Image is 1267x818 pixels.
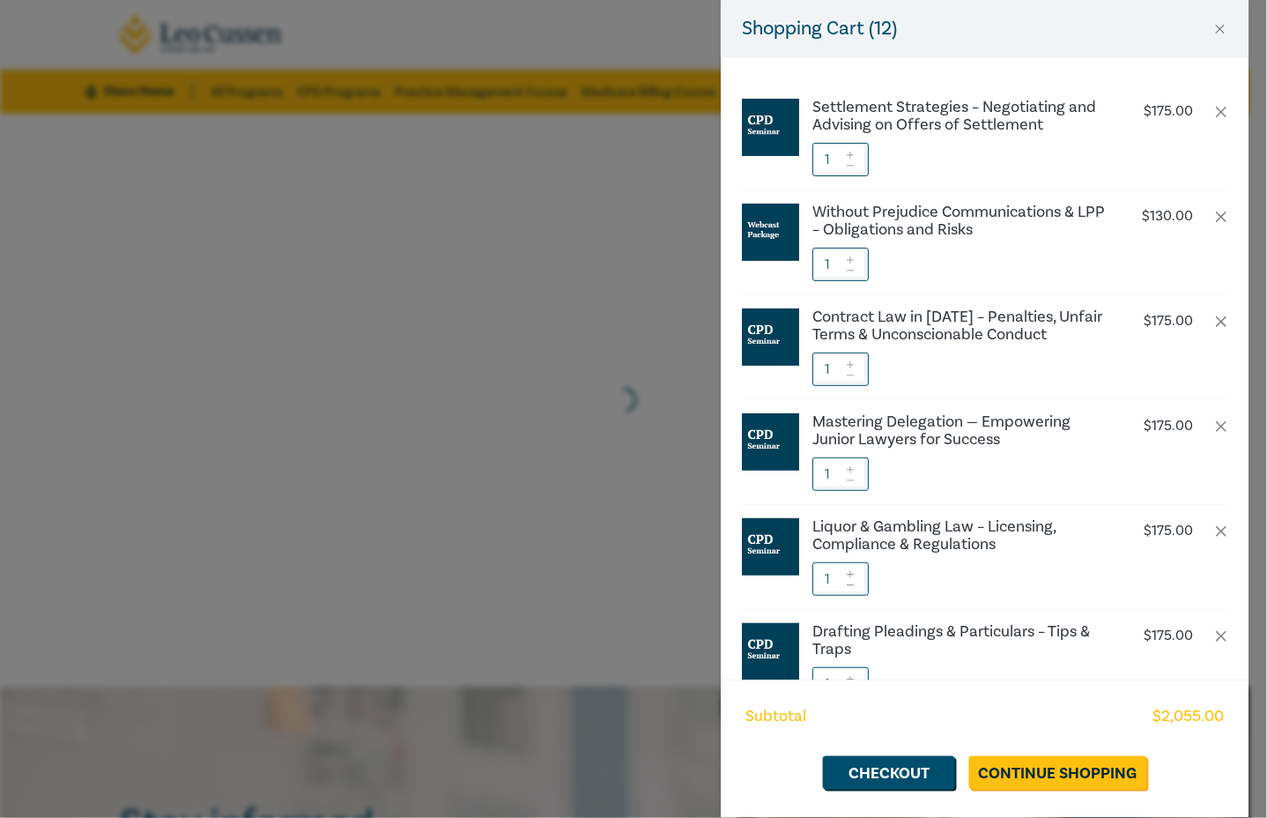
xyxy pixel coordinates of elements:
img: Webcast%20Package.jpg [742,204,799,261]
a: Settlement Strategies – Negotiating and Advising on Offers of Settlement [812,99,1105,134]
p: $ 175.00 [1144,313,1193,330]
a: Mastering Delegation — Empowering Junior Lawyers for Success [812,413,1105,449]
h5: Shopping Cart ( 12 ) [742,14,897,43]
p: $ 175.00 [1144,628,1193,644]
img: CPD%20Seminar.jpg [742,623,799,680]
img: CPD%20Seminar.jpg [742,518,799,576]
a: Liquor & Gambling Law – Licensing, Compliance & Regulations [812,518,1105,554]
p: $ 175.00 [1144,418,1193,435]
input: 1 [812,562,869,596]
span: $ 2,055.00 [1153,705,1225,728]
p: $ 130.00 [1142,208,1193,225]
input: 1 [812,457,869,491]
input: 1 [812,353,869,386]
input: 1 [812,248,869,281]
a: Continue Shopping [969,756,1147,790]
img: CPD%20Seminar.jpg [742,99,799,156]
a: Contract Law in [DATE] – Penalties, Unfair Terms & Unconscionable Conduct [812,309,1105,344]
input: 1 [812,667,869,701]
input: 1 [812,143,869,176]
a: Without Prejudice Communications & LPP – Obligations and Risks [812,204,1105,239]
a: Drafting Pleadings & Particulars – Tips & Traps [812,623,1105,658]
span: Subtotal [745,705,806,728]
img: CPD%20Seminar.jpg [742,309,799,366]
p: $ 175.00 [1144,523,1193,539]
img: CPD%20Seminar.jpg [742,413,799,471]
button: Close [1212,21,1228,37]
a: Checkout [823,756,955,790]
p: $ 175.00 [1144,103,1193,120]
